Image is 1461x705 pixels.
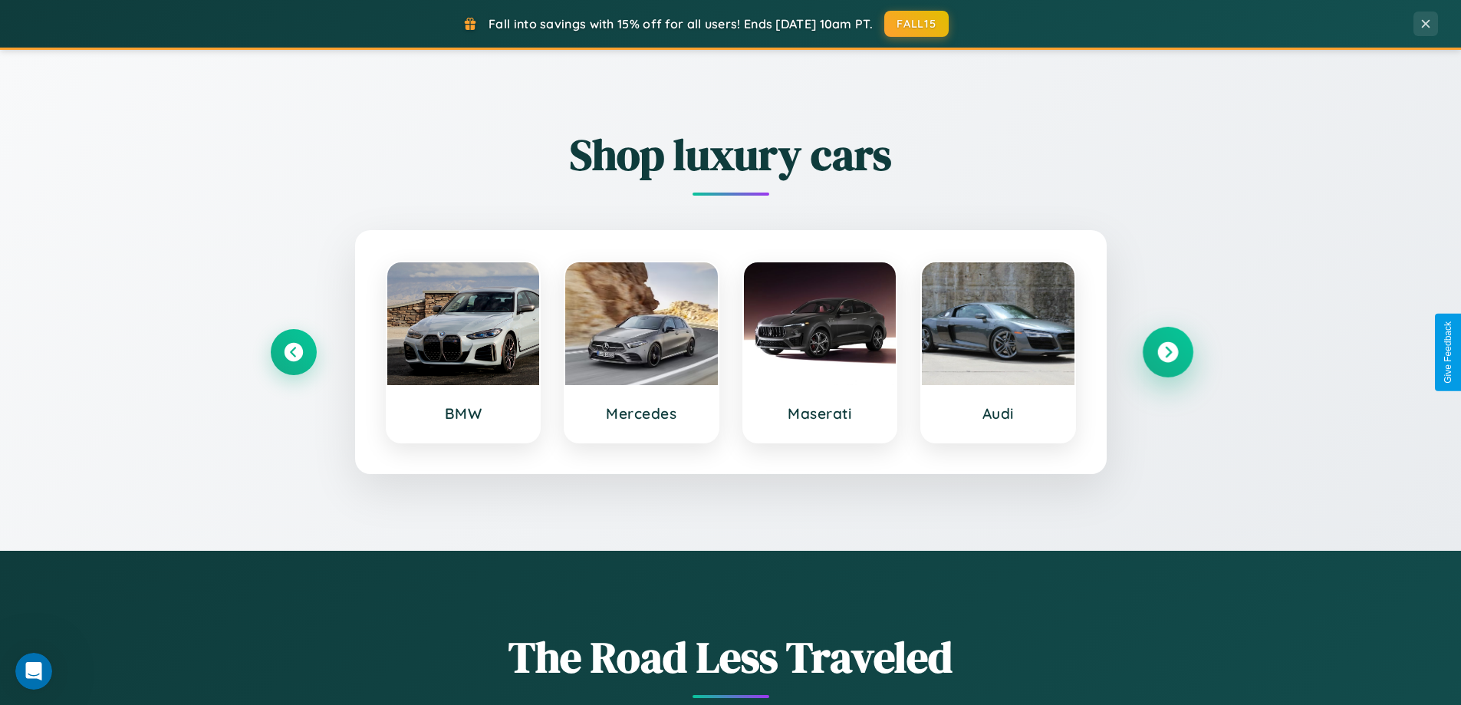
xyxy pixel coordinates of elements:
[937,404,1059,423] h3: Audi
[1443,321,1453,384] div: Give Feedback
[884,11,949,37] button: FALL15
[581,404,703,423] h3: Mercedes
[271,125,1191,184] h2: Shop luxury cars
[759,404,881,423] h3: Maserati
[271,628,1191,687] h1: The Road Less Traveled
[15,653,52,690] iframe: Intercom live chat
[489,16,873,31] span: Fall into savings with 15% off for all users! Ends [DATE] 10am PT.
[403,404,525,423] h3: BMW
